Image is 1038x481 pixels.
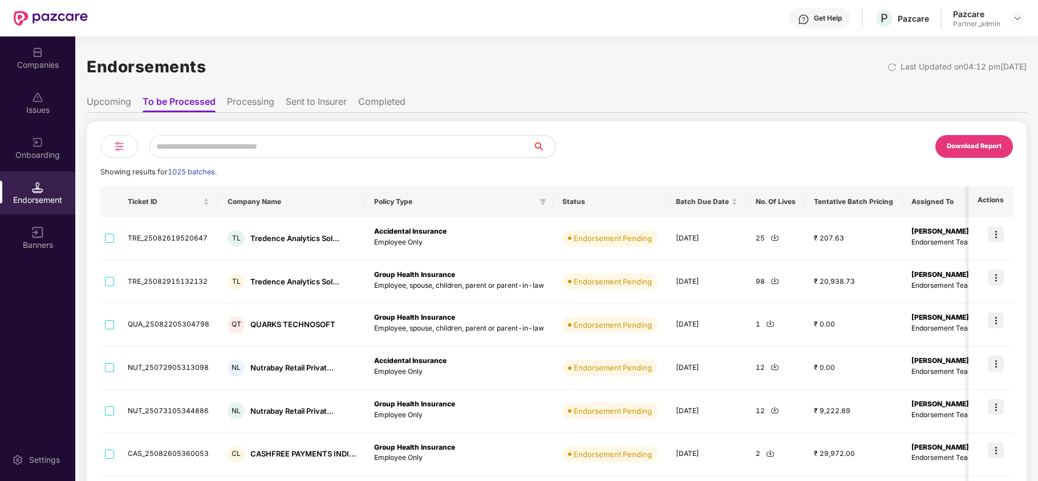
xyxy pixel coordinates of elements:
b: [PERSON_NAME] [911,400,969,408]
li: Upcoming [87,96,131,112]
td: ₹ 0.00 [805,303,902,347]
p: Employee Only [374,366,544,377]
div: QT [228,316,245,333]
img: icon [988,399,1004,415]
span: filter [537,195,549,209]
th: Company Name [218,186,365,217]
div: CASHFREE PAYMENTS INDI... [250,449,356,459]
p: Employee, spouse, children, parent or parent-in-law [374,280,544,291]
li: To be Processed [143,96,216,112]
b: Group Health Insurance [374,313,455,321]
img: svg+xml;base64,PHN2ZyBpZD0iRG93bmxvYWQtMjR4MjQiIHhtbG5zPSJodHRwOi8vd3d3LnczLm9yZy8yMDAwL3N2ZyIgd2... [766,449,775,458]
div: Endorsement Pending [574,319,652,331]
td: [DATE] [667,303,747,347]
button: search [532,135,556,158]
img: svg+xml;base64,PHN2ZyB3aWR0aD0iMjAiIGhlaWdodD0iMjAiIHZpZXdCb3g9IjAgMCAyMCAyMCIgZmlsbD0ibm9uZSIgeG... [32,137,43,148]
b: [PERSON_NAME] [911,443,969,451]
td: ₹ 20,938.73 [805,260,902,304]
img: svg+xml;base64,PHN2ZyB3aWR0aD0iMTQuNSIgaGVpZ2h0PSIxNC41IiB2aWV3Qm94PSIwIDAgMTYgMTYiIGZpbGw9Im5vbm... [32,182,43,193]
th: Actions [968,186,1013,217]
p: Endorsement Team [911,280,974,291]
p: Employee Only [374,237,544,248]
div: Tredence Analytics Sol... [250,233,339,244]
td: [DATE] [667,433,747,476]
div: Endorsement Pending [574,449,652,460]
li: Sent to Insurer [286,96,347,112]
img: icon [988,356,1004,372]
p: Endorsement Team [911,323,974,334]
div: TL [228,230,245,247]
b: [PERSON_NAME] [911,313,969,321]
div: Pazcare [898,13,929,24]
span: Policy Type [374,197,535,206]
span: Ticket ID [128,197,201,206]
th: Tentative Batch Pricing [805,186,902,217]
p: Employee, spouse, children, parent or parent-in-law [374,323,544,334]
span: P [881,11,888,25]
img: icon [988,312,1004,328]
div: Endorsement Pending [574,276,652,287]
div: 2 [756,449,796,459]
td: NUT_25073105344886 [119,390,218,433]
b: [PERSON_NAME] [911,270,969,279]
img: icon [988,226,1004,242]
th: Ticket ID [119,186,218,217]
span: Assigned To [911,197,965,206]
div: Endorsement Pending [574,233,652,244]
b: [PERSON_NAME] [911,227,969,235]
span: Batch Due Date [676,197,729,206]
span: filter [540,198,546,205]
div: Endorsement Pending [574,362,652,373]
th: Batch Due Date [667,186,747,217]
div: 1 [756,319,796,330]
p: Endorsement Team [911,453,974,463]
span: 1025 batches. [168,168,217,176]
img: svg+xml;base64,PHN2ZyB3aWR0aD0iMTYiIGhlaWdodD0iMTYiIHZpZXdCb3g9IjAgMCAxNiAxNiIgZmlsbD0ibm9uZSIgeG... [32,227,43,238]
div: TL [228,273,245,290]
b: Accidental Insurance [374,356,447,365]
div: Pazcare [953,9,1000,19]
div: Nutrabay Retail Privat... [250,362,334,373]
img: svg+xml;base64,PHN2ZyBpZD0iRG93bmxvYWQtMjR4MjQiIHhtbG5zPSJodHRwOi8vd3d3LnczLm9yZy8yMDAwL3N2ZyIgd2... [771,406,779,414]
td: [DATE] [667,347,747,390]
span: search [532,142,556,151]
img: icon [988,270,1004,286]
img: svg+xml;base64,PHN2ZyBpZD0iRG93bmxvYWQtMjR4MjQiIHhtbG5zPSJodHRwOi8vd3d3LnczLm9yZy8yMDAwL3N2ZyIgd2... [766,319,775,328]
p: Endorsement Team [911,237,974,248]
b: Group Health Insurance [374,443,455,451]
td: NUT_25072905313098 [119,347,218,390]
div: Nutrabay Retail Privat... [250,406,334,417]
b: Group Health Insurance [374,400,455,408]
div: Tredence Analytics Sol... [250,276,339,287]
td: ₹ 0.00 [805,347,902,390]
td: [DATE] [667,217,747,260]
img: New Pazcare Logo [14,11,88,26]
div: Get Help [814,14,842,23]
td: ₹ 29,972.00 [805,433,902,476]
td: ₹ 207.63 [805,217,902,260]
img: svg+xml;base64,PHN2ZyBpZD0iSXNzdWVzX2Rpc2FibGVkIiB4bWxucz0iaHR0cDovL3d3dy53My5vcmcvMjAwMC9zdmciIH... [32,92,43,103]
div: Settings [26,454,63,466]
td: TRE_25082619520647 [119,217,218,260]
div: 12 [756,406,796,417]
th: Status [553,186,667,217]
div: 25 [756,233,796,244]
div: Partner_admin [953,19,1000,28]
td: [DATE] [667,390,747,433]
li: Processing [227,96,274,112]
img: icon [988,442,1004,458]
div: QUARKS TECHNOSOFT [250,319,335,330]
p: Employee Only [374,410,544,421]
div: NL [228,402,245,419]
p: Endorsement Team [911,366,974,377]
td: TRE_25082915132132 [119,260,218,304]
h1: Endorsements [87,54,206,79]
img: svg+xml;base64,PHN2ZyBpZD0iSGVscC0zMngzMiIgeG1sbnM9Imh0dHA6Ly93d3cudzMub3JnLzIwMDAvc3ZnIiB3aWR0aD... [798,14,809,25]
div: Download Report [947,141,1001,152]
div: CL [228,446,245,463]
img: svg+xml;base64,PHN2ZyB4bWxucz0iaHR0cDovL3d3dy53My5vcmcvMjAwMC9zdmciIHdpZHRoPSIyNCIgaGVpZ2h0PSIyNC... [112,140,126,153]
p: Employee Only [374,453,544,463]
div: NL [228,360,245,377]
td: QUA_25082205304798 [119,303,218,347]
td: ₹ 9,222.89 [805,390,902,433]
